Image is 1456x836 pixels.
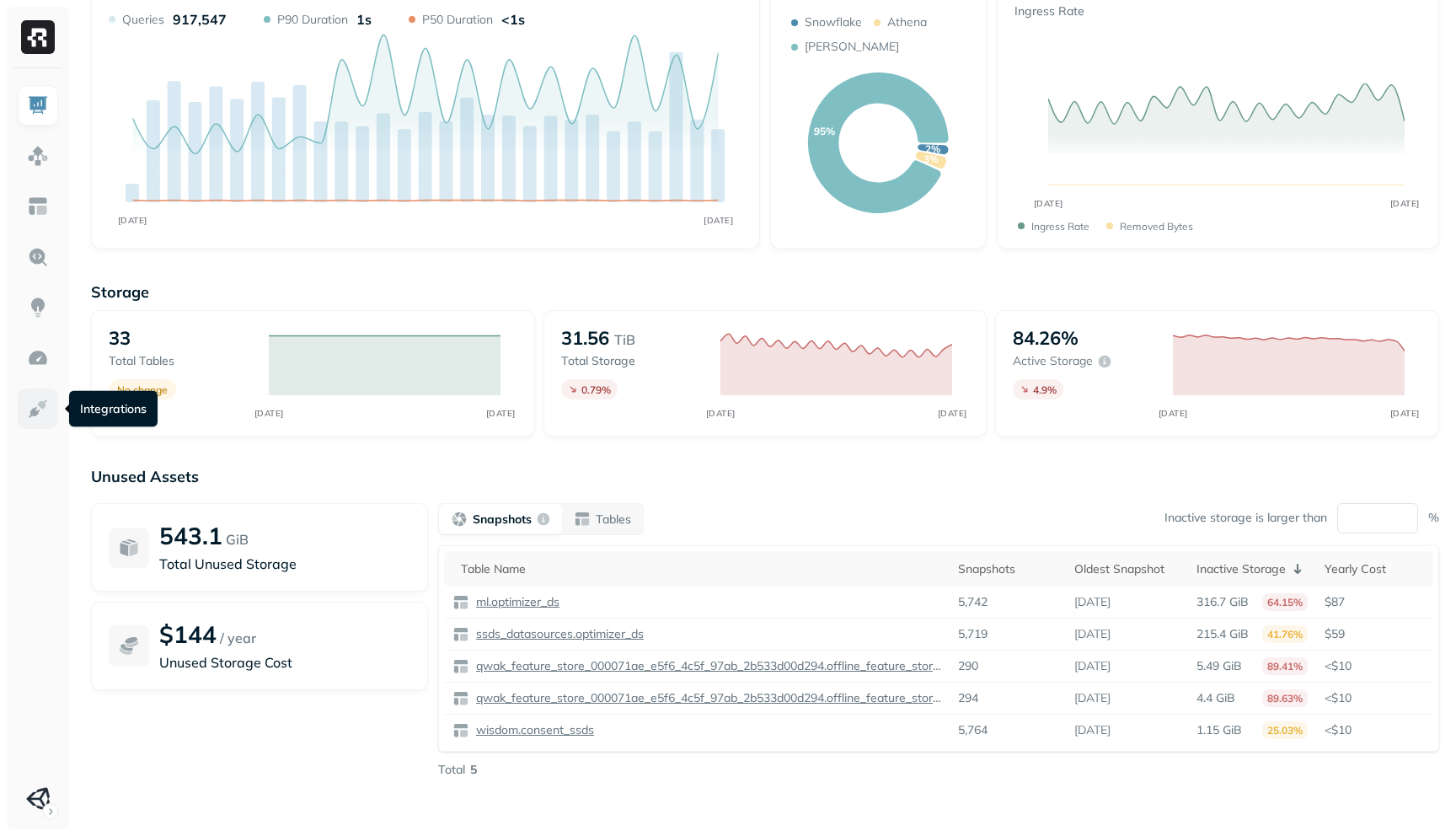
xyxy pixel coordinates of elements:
p: 5,719 [958,626,988,642]
img: Asset Explorer [27,196,49,217]
p: Active storage [1013,353,1093,369]
p: 1s [356,11,372,28]
p: P90 Duration [277,12,348,28]
a: qwak_feature_store_000071ae_e5f6_4c5f_97ab_2b533d00d294.offline_feature_store_arpumizer_user_leve... [469,658,941,674]
p: P50 Duration [422,12,493,28]
p: 316.7 GiB [1196,594,1249,610]
p: ssds_datasources.optimizer_ds [473,626,644,642]
p: <1s [501,11,525,28]
text: 2% [925,142,940,155]
p: $59 [1325,626,1425,642]
div: Snapshots [958,561,1057,577]
div: Integrations [69,391,158,427]
p: 5.49 GiB [1196,658,1242,674]
img: Optimization [27,347,49,369]
p: 543.1 [159,521,222,550]
p: 215.4 GiB [1196,626,1249,642]
p: [DATE] [1074,690,1111,706]
p: [DATE] [1074,658,1111,674]
p: Storage [91,282,1439,302]
p: Queries [122,12,164,28]
tspan: [DATE] [1033,198,1063,209]
p: Unused Assets [91,467,1439,486]
div: Oldest Snapshot [1074,561,1180,577]
p: <$10 [1325,722,1425,738]
tspan: [DATE] [1389,408,1419,419]
p: Snowflake [805,14,862,30]
p: Total tables [109,353,252,369]
p: 4.9 % [1033,383,1057,396]
tspan: [DATE] [485,408,515,419]
p: Athena [887,14,927,30]
p: TiB [614,330,635,350]
p: qwak_feature_store_000071ae_e5f6_4c5f_97ab_2b533d00d294.offline_feature_store_arpumizer_user_leve... [473,658,941,674]
p: [DATE] [1074,626,1111,642]
img: table [452,722,469,739]
img: Unity [26,787,50,811]
p: Ingress Rate [1031,220,1089,233]
a: wisdom.consent_ssds [469,722,594,738]
img: table [452,626,469,643]
p: $144 [159,619,217,649]
p: 84.26% [1013,326,1079,350]
p: 290 [958,658,978,674]
a: ml.optimizer_ds [469,594,559,610]
tspan: [DATE] [118,215,147,226]
p: 294 [958,690,978,706]
p: 41.76% [1262,625,1308,643]
p: <$10 [1325,690,1425,706]
text: 95% [814,125,835,137]
a: ssds_datasources.optimizer_ds [469,626,644,642]
p: 33 [109,326,131,350]
p: 1.15 GiB [1196,722,1242,738]
p: No change [117,383,168,396]
p: 4.4 GiB [1196,690,1235,706]
img: Ryft [21,20,55,54]
tspan: [DATE] [1389,198,1419,209]
p: 5 [470,762,477,778]
p: Removed bytes [1120,220,1193,233]
p: Snapshots [473,512,532,528]
tspan: [DATE] [254,408,283,419]
p: [PERSON_NAME] [805,39,899,55]
p: 0.79 % [581,383,611,396]
p: 89.63% [1262,689,1308,707]
a: qwak_feature_store_000071ae_e5f6_4c5f_97ab_2b533d00d294.offline_feature_store_arpumizer_game_user... [469,690,941,706]
p: [DATE] [1074,594,1111,610]
img: Integrations [27,398,49,420]
img: table [452,658,469,675]
img: Assets [27,145,49,167]
p: wisdom.consent_ssds [473,722,594,738]
p: Unused Storage Cost [159,652,410,673]
tspan: [DATE] [1158,408,1187,419]
tspan: [DATE] [704,215,733,226]
p: 5,764 [958,722,988,738]
div: Table Name [461,561,941,577]
text: 3% [923,153,939,165]
p: 64.15% [1262,593,1308,611]
p: Ingress Rate [1014,3,1084,19]
img: Insights [27,297,49,319]
p: Tables [596,512,631,528]
p: <$10 [1325,658,1425,674]
p: 5,742 [958,594,988,610]
p: % [1428,510,1439,526]
p: / year [220,628,256,648]
img: Dashboard [27,94,49,116]
img: table [452,594,469,611]
p: 89.41% [1262,657,1308,675]
p: ml.optimizer_ds [473,594,559,610]
p: Total Unused Storage [159,554,410,574]
p: GiB [226,529,249,549]
p: 25.03% [1262,721,1308,739]
tspan: [DATE] [938,408,967,419]
img: table [452,690,469,707]
p: Total storage [561,353,704,369]
div: Yearly Cost [1325,561,1425,577]
p: [DATE] [1074,722,1111,738]
p: $87 [1325,594,1425,610]
p: qwak_feature_store_000071ae_e5f6_4c5f_97ab_2b533d00d294.offline_feature_store_arpumizer_game_user... [473,690,941,706]
p: Inactive storage is larger than [1164,510,1327,526]
p: Total [438,762,465,778]
p: 917,547 [173,11,227,28]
